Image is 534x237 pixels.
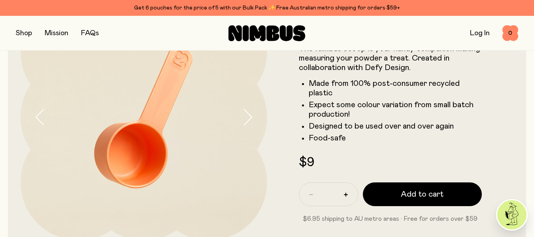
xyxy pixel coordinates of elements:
p: The Nimbus scoop is your handy companion making measuring your powder a treat. Created in collabo... [299,44,482,72]
a: Log In [470,30,490,37]
div: Get 6 pouches for the price of 5 with our Bulk Pack ✨ Free Australian metro shipping for orders $59+ [16,3,518,13]
p: $6.95 shipping to AU metro areas · Free for orders over $59 [299,214,482,224]
a: FAQs [81,30,99,37]
span: $9 [299,156,314,169]
li: Made from 100% post-consumer recycled plastic [309,79,482,98]
button: Add to cart [363,182,482,206]
span: Add to cart [401,189,443,200]
button: 0 [502,25,518,41]
a: Mission [45,30,68,37]
li: Designed to be used over and over again [309,121,482,131]
li: Expect some colour variation from small batch production! [309,100,482,119]
img: agent [497,200,526,229]
li: Food-safe [309,133,482,143]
